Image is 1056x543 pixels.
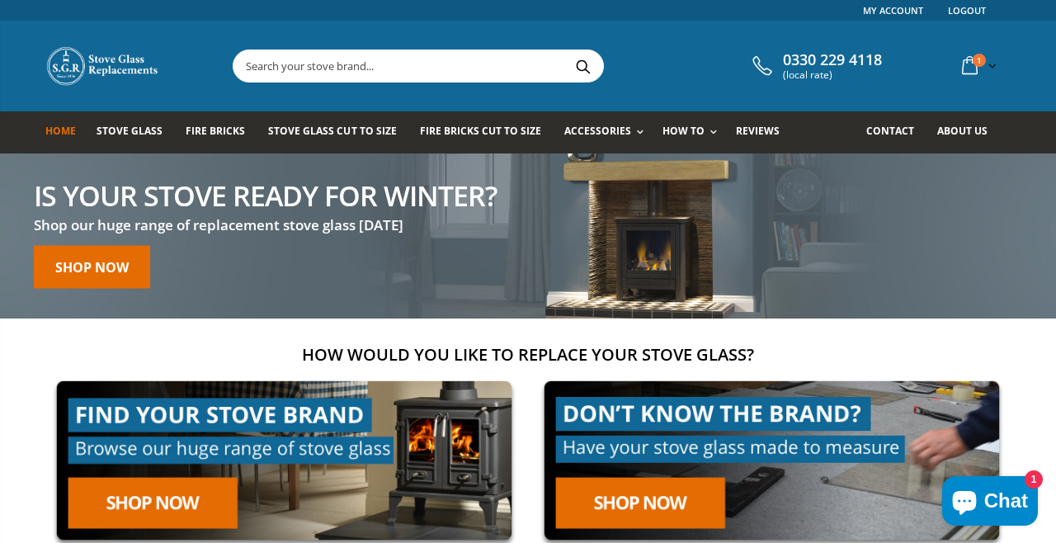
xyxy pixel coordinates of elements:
[45,111,88,153] a: Home
[420,124,541,138] span: Fire Bricks Cut To Size
[186,124,245,138] span: Fire Bricks
[564,124,631,138] span: Accessories
[97,124,163,138] span: Stove Glass
[268,111,408,153] a: Stove Glass Cut To Size
[564,111,652,153] a: Accessories
[937,476,1043,530] inbox-online-store-chat: Shopify online store chat
[783,51,882,69] span: 0330 229 4118
[662,111,725,153] a: How To
[34,245,150,288] a: Shop now
[736,124,780,138] span: Reviews
[973,54,986,67] span: 1
[937,124,988,138] span: About us
[45,343,1011,366] h2: How would you like to replace your stove glass?
[420,111,554,153] a: Fire Bricks Cut To Size
[783,69,882,81] span: (local rate)
[34,215,497,234] h3: Shop our huge range of replacement stove glass [DATE]
[186,111,257,153] a: Fire Bricks
[45,124,76,138] span: Home
[97,111,175,153] a: Stove Glass
[748,51,882,81] a: 0330 229 4118 (local rate)
[34,181,497,209] h2: Is your stove ready for winter?
[564,50,601,82] button: Search
[866,111,926,153] a: Contact
[866,124,914,138] span: Contact
[955,50,1000,82] a: 1
[233,50,788,82] input: Search your stove brand...
[45,45,161,87] img: Stove Glass Replacement
[736,111,792,153] a: Reviews
[662,124,705,138] span: How To
[268,124,396,138] span: Stove Glass Cut To Size
[937,111,1000,153] a: About us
